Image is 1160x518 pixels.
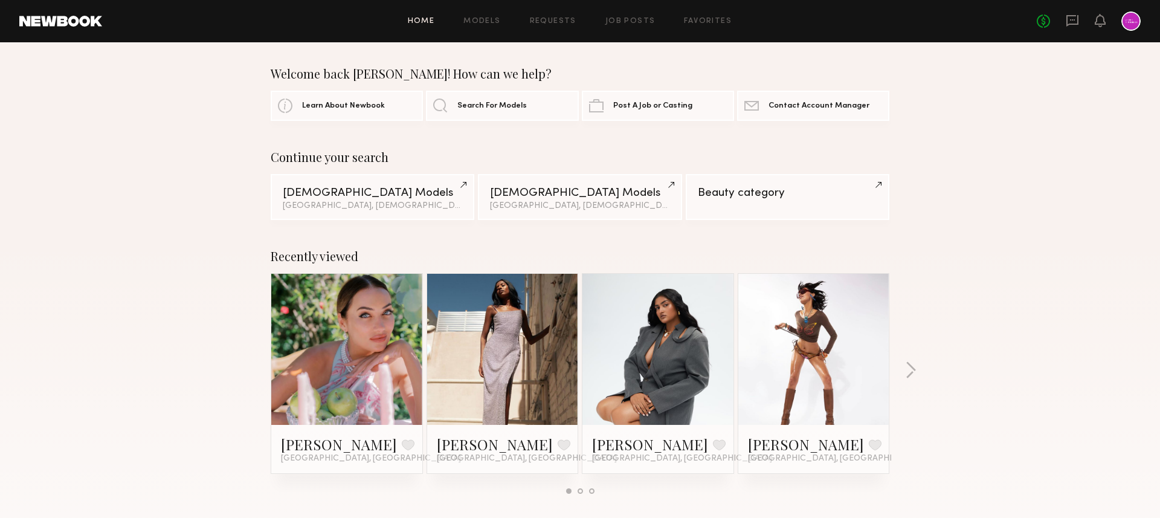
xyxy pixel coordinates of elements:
a: Search For Models [426,91,578,121]
a: Contact Account Manager [737,91,889,121]
div: [DEMOGRAPHIC_DATA] Models [490,187,669,199]
a: Job Posts [605,18,656,25]
a: Beauty category [686,174,889,220]
a: [PERSON_NAME] [281,435,397,454]
span: [GEOGRAPHIC_DATA], [GEOGRAPHIC_DATA] [437,454,617,464]
a: [DEMOGRAPHIC_DATA] Models[GEOGRAPHIC_DATA], [DEMOGRAPHIC_DATA] [271,174,474,220]
a: Requests [530,18,576,25]
div: [GEOGRAPHIC_DATA], [DEMOGRAPHIC_DATA] / [DEMOGRAPHIC_DATA] [490,202,669,210]
div: [DEMOGRAPHIC_DATA] Models [283,187,462,199]
div: [GEOGRAPHIC_DATA], [DEMOGRAPHIC_DATA] [283,202,462,210]
span: [GEOGRAPHIC_DATA], [GEOGRAPHIC_DATA] [592,454,772,464]
a: [PERSON_NAME] [748,435,864,454]
a: Post A Job or Casting [582,91,734,121]
span: Post A Job or Casting [613,102,692,110]
a: [PERSON_NAME] [592,435,708,454]
a: [DEMOGRAPHIC_DATA] Models[GEOGRAPHIC_DATA], [DEMOGRAPHIC_DATA] / [DEMOGRAPHIC_DATA] [478,174,681,220]
span: [GEOGRAPHIC_DATA], [GEOGRAPHIC_DATA] [281,454,461,464]
div: Recently viewed [271,249,889,264]
span: Learn About Newbook [302,102,385,110]
span: Search For Models [457,102,527,110]
a: Favorites [684,18,732,25]
a: [PERSON_NAME] [437,435,553,454]
a: Models [463,18,500,25]
div: Welcome back [PERSON_NAME]! How can we help? [271,66,889,81]
div: Beauty category [698,187,877,199]
span: Contact Account Manager [768,102,869,110]
div: Continue your search [271,150,889,164]
span: [GEOGRAPHIC_DATA], [GEOGRAPHIC_DATA] [748,454,928,464]
a: Learn About Newbook [271,91,423,121]
a: Home [408,18,435,25]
